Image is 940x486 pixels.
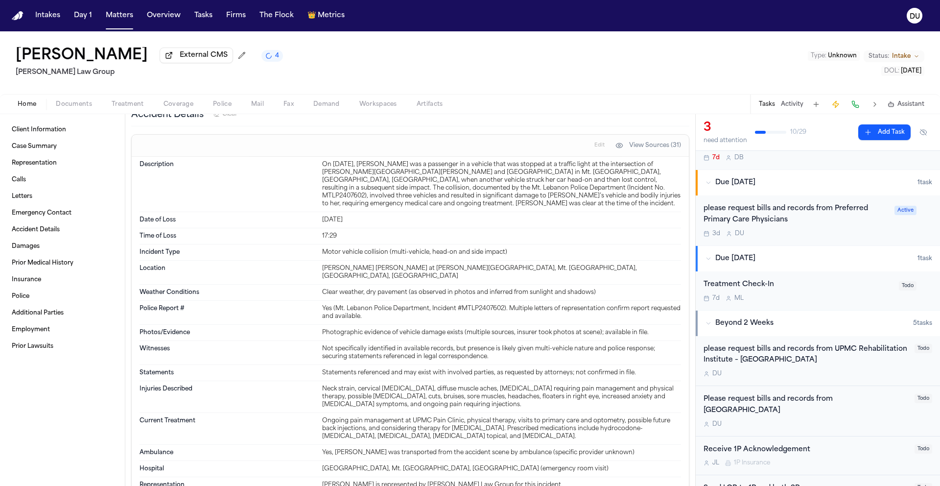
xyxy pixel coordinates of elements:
a: Letters [8,189,117,204]
div: Statements referenced and may exist with involved parties, as requested by attorneys; not confirm... [322,369,681,377]
dt: Photos/Evidence [140,329,316,337]
button: Clear Accident Details [213,110,237,118]
div: Open task: please request bills and records from Preferred Primary Care Physicians [696,195,940,245]
dt: Hospital [140,465,316,473]
span: Demand [313,100,340,108]
button: Create Immediate Task [829,97,843,111]
button: Add Task [858,124,911,140]
span: 10 / 29 [790,128,806,136]
button: Firms [222,7,250,24]
div: please request bills and records from Preferred Primary Care Physicians [704,203,889,226]
dt: Statements [140,369,316,377]
span: D U [735,230,744,238]
img: Finch Logo [12,11,23,21]
button: View Sources (31) [611,138,686,153]
span: Due [DATE] [715,254,755,264]
button: Assistant [888,100,924,108]
a: Emergency Contact [8,205,117,221]
button: Change status from Intake [864,50,924,62]
div: Not specifically identified in available records, but presence is likely given multi-vehicle natu... [322,345,681,361]
dt: Police Report # [140,305,316,320]
dt: Witnesses [140,345,316,361]
h1: [PERSON_NAME] [16,47,148,65]
a: Home [12,11,23,21]
span: 1P Insurance [734,459,770,467]
div: Neck strain, cervical [MEDICAL_DATA], diffuse muscle aches, [MEDICAL_DATA] requiring pain managem... [322,385,681,409]
div: Yes (Mt. Lebanon Police Department, Incident #MTLP2407602). Multiple letters of representation co... [322,305,681,320]
button: Edit matter name [16,47,148,65]
dt: Incident Type [140,248,316,256]
button: Hide completed tasks (⌘⇧H) [915,124,932,140]
span: Clear [222,110,237,118]
button: Add Task [809,97,823,111]
span: Artifacts [417,100,443,108]
span: Todo [899,281,916,291]
dt: Ambulance [140,449,316,457]
div: [PERSON_NAME] [PERSON_NAME] at [PERSON_NAME][GEOGRAPHIC_DATA], Mt. [GEOGRAPHIC_DATA], [GEOGRAPHIC... [322,265,681,280]
dt: Weather Conditions [140,289,316,296]
span: J L [712,459,719,467]
div: Yes, [PERSON_NAME] was transported from the accident scene by ambulance (specific provider unknown) [322,449,681,457]
div: Open task: please request bills and records from UPMC Rehabilitation Institute – South Hills [696,336,940,387]
div: Receive 1P Acknowledgement [704,444,909,456]
button: Activity [781,100,803,108]
button: Make a Call [848,97,862,111]
span: DOL : [884,68,899,74]
span: Todo [915,394,932,403]
span: Treatment [112,100,144,108]
span: Edit [594,142,605,149]
span: 1 task [917,255,932,263]
div: 3 [704,120,747,136]
span: 1 task [917,179,932,187]
div: Ongoing pain management at UPMC Pain Clinic, physical therapy, visits to primary care and optomet... [322,417,681,440]
button: The Flock [256,7,298,24]
button: Overview [143,7,185,24]
div: please request bills and records from UPMC Rehabilitation Institute – [GEOGRAPHIC_DATA] [704,344,909,366]
button: Due [DATE]1task [696,246,940,271]
button: 4 active tasks [261,50,283,62]
button: Intakes [31,7,64,24]
span: Coverage [164,100,193,108]
a: Employment [8,322,117,338]
span: D U [712,420,722,428]
a: Prior Medical History [8,255,117,271]
span: 5 task s [913,319,932,327]
button: Matters [102,7,137,24]
span: Beyond 2 Weeks [715,318,774,328]
div: need attention [704,137,747,145]
span: Unknown [828,53,857,59]
a: Representation [8,155,117,171]
span: D U [712,370,722,378]
dt: Time of Loss [140,232,316,240]
span: Intake [892,52,911,60]
a: Accident Details [8,222,117,238]
a: Calls [8,172,117,188]
span: Assistant [897,100,924,108]
span: External CMS [180,50,228,60]
button: Day 1 [70,7,96,24]
h2: [PERSON_NAME] Law Group [16,67,283,78]
div: Open task: Please request bills and records from St. Clair Hospital [696,386,940,437]
h3: Accident Details [131,108,204,122]
dt: Location [140,265,316,280]
div: Treatment Check-In [704,279,893,291]
a: Police [8,289,117,304]
span: [DATE] [901,68,921,74]
span: Documents [56,100,92,108]
a: Client Information [8,122,117,138]
a: Tasks [190,7,216,24]
button: Tasks [759,100,775,108]
div: Photographic evidence of vehicle damage exists (multiple sources, insurer took photos at scene); ... [322,329,681,337]
span: Status: [869,52,889,60]
dt: Current Treatment [140,417,316,440]
a: crownMetrics [304,7,349,24]
button: Edit Type: Unknown [808,51,860,61]
div: Motor vehicle collision (multi-vehicle, head-on and side impact) [322,248,681,256]
a: Insurance [8,272,117,288]
span: Todo [915,344,932,353]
